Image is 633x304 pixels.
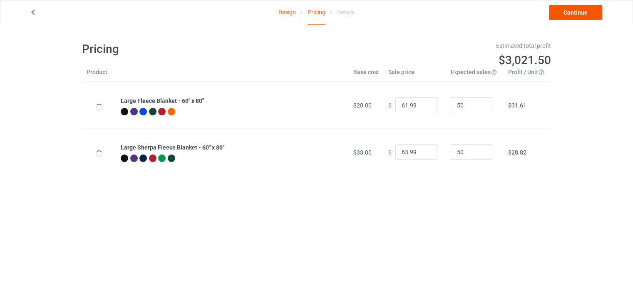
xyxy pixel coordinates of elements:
[446,68,504,82] th: Expected sales
[504,68,551,82] th: Profit / Unit
[499,53,551,67] span: $3,021.50
[349,68,384,82] th: Base cost
[388,102,392,109] span: $
[353,102,372,109] span: $28.00
[337,0,355,24] div: Details
[121,144,224,151] b: Large Sherpa Fleece Blanket - 60" x 80"
[549,5,602,20] a: Continue
[384,68,446,82] th: Sale price
[278,0,296,24] a: Design
[121,97,204,104] b: Large Fleece Blanket - 60" x 80"
[388,149,392,155] span: $
[82,68,116,82] th: Product
[353,149,372,156] span: $33.00
[508,102,526,109] span: $31.61
[508,149,526,156] span: $28.82
[323,42,551,50] div: Estimated total profit
[82,42,311,57] h1: Pricing
[308,0,325,25] div: Pricing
